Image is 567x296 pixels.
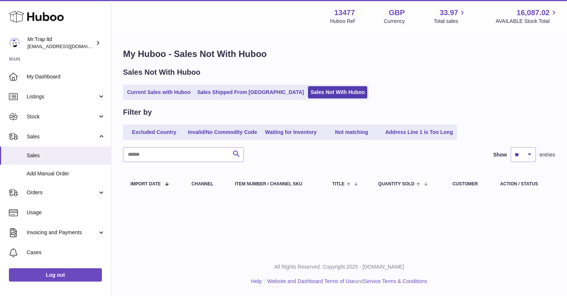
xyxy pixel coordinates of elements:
[493,151,507,158] label: Show
[27,133,97,140] span: Sales
[332,182,345,186] span: Title
[384,18,405,25] div: Currency
[434,8,467,25] a: 33.97 Total sales
[27,36,94,50] div: Mr.Trap ltd
[434,18,467,25] span: Total sales
[27,209,105,216] span: Usage
[517,8,550,18] span: 16,087.02
[251,278,262,284] a: Help
[495,18,558,25] span: AVAILABLE Stock Total
[500,182,548,186] div: Action / Status
[495,8,558,25] a: 16,087.02 AVAILABLE Stock Total
[235,182,318,186] div: Item Number / Channel SKU
[540,151,555,158] span: entries
[308,86,367,98] a: Sales Not With Huboo
[322,126,381,138] a: Not matching
[27,152,105,159] span: Sales
[383,126,456,138] a: Address Line 1 is Too Long
[378,182,415,186] span: Quantity Sold
[192,182,220,186] div: Channel
[27,189,97,196] span: Orders
[27,249,105,256] span: Cases
[27,93,97,100] span: Listings
[117,263,561,270] p: All Rights Reserved. Copyright 2025 - [DOMAIN_NAME]
[27,170,105,177] span: Add Manual Order
[330,18,355,25] div: Huboo Ref
[440,8,458,18] span: 33.97
[123,107,152,117] h2: Filter by
[123,48,555,60] h1: My Huboo - Sales Not With Huboo
[27,43,109,49] span: [EMAIL_ADDRESS][DOMAIN_NAME]
[452,182,485,186] div: Customer
[261,126,321,138] a: Waiting for Inventory
[125,86,193,98] a: Current Sales with Huboo
[9,268,102,282] a: Log out
[27,113,97,120] span: Stock
[265,278,427,285] li: and
[130,182,161,186] span: Import date
[364,278,427,284] a: Service Terms & Conditions
[185,126,260,138] a: Invalid/No Commodity Code
[27,73,105,80] span: My Dashboard
[9,37,20,48] img: office@grabacz.eu
[267,278,355,284] a: Website and Dashboard Terms of Use
[389,8,405,18] strong: GBP
[334,8,355,18] strong: 13477
[195,86,306,98] a: Sales Shipped From [GEOGRAPHIC_DATA]
[27,229,97,236] span: Invoicing and Payments
[125,126,184,138] a: Excluded Country
[123,67,200,77] h2: Sales Not With Huboo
